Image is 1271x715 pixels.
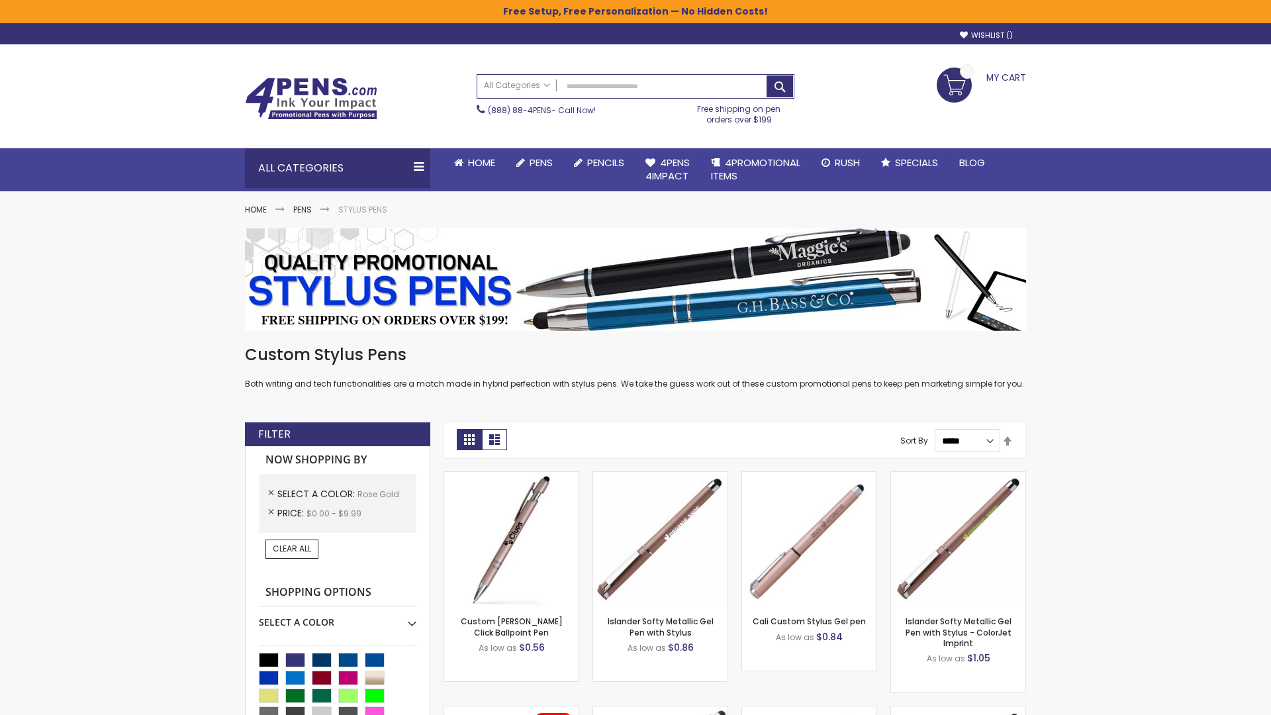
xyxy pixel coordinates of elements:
[519,641,545,654] span: $0.56
[506,148,563,177] a: Pens
[742,472,876,606] img: Cali Custom Stylus Gel pen-Rose Gold
[245,228,1026,331] img: Stylus Pens
[273,543,311,554] span: Clear All
[811,148,871,177] a: Rush
[245,204,267,215] a: Home
[906,616,1012,648] a: Islander Softy Metallic Gel Pen with Stylus - ColorJet Imprint
[444,472,579,606] img: Custom Alex II Click Ballpoint Pen-Rose Gold
[593,472,728,606] img: Islander Softy Metallic Gel Pen with Stylus-Rose Gold
[927,653,965,664] span: As low as
[530,156,553,169] span: Pens
[259,606,416,629] div: Select A Color
[645,156,690,183] span: 4Pens 4impact
[871,148,949,177] a: Specials
[484,80,550,91] span: All Categories
[668,641,694,654] span: $0.86
[587,156,624,169] span: Pencils
[277,487,357,501] span: Select A Color
[608,616,714,638] a: Islander Softy Metallic Gel Pen with Stylus
[444,471,579,483] a: Custom Alex II Click Ballpoint Pen-Rose Gold
[457,429,482,450] strong: Grid
[357,489,399,500] span: Rose Gold
[265,540,318,558] a: Clear All
[488,105,551,116] a: (888) 88-4PENS
[776,632,814,643] span: As low as
[563,148,635,177] a: Pencils
[479,642,517,653] span: As low as
[277,506,306,520] span: Price
[488,105,596,116] span: - Call Now!
[711,156,800,183] span: 4PROMOTIONAL ITEMS
[444,148,506,177] a: Home
[628,642,666,653] span: As low as
[259,446,416,474] strong: Now Shopping by
[293,204,312,215] a: Pens
[306,508,361,519] span: $0.00 - $9.99
[900,435,928,446] label: Sort By
[593,471,728,483] a: Islander Softy Metallic Gel Pen with Stylus-Rose Gold
[259,579,416,607] strong: Shopping Options
[816,630,843,643] span: $0.84
[753,616,866,627] a: Cali Custom Stylus Gel pen
[468,156,495,169] span: Home
[959,156,985,169] span: Blog
[742,471,876,483] a: Cali Custom Stylus Gel pen-Rose Gold
[461,616,563,638] a: Custom [PERSON_NAME] Click Ballpoint Pen
[967,651,990,665] span: $1.05
[635,148,700,191] a: 4Pens4impact
[477,75,557,97] a: All Categories
[258,427,291,442] strong: Filter
[835,156,860,169] span: Rush
[338,204,387,215] strong: Stylus Pens
[949,148,996,177] a: Blog
[245,344,1026,365] h1: Custom Stylus Pens
[895,156,938,169] span: Specials
[245,148,430,188] div: All Categories
[700,148,811,191] a: 4PROMOTIONALITEMS
[245,344,1026,390] div: Both writing and tech functionalities are a match made in hybrid perfection with stylus pens. We ...
[684,99,795,125] div: Free shipping on pen orders over $199
[891,471,1025,483] a: Islander Softy Metallic Gel Pen with Stylus - ColorJet Imprint-Rose Gold
[891,472,1025,606] img: Islander Softy Metallic Gel Pen with Stylus - ColorJet Imprint-Rose Gold
[245,77,377,120] img: 4Pens Custom Pens and Promotional Products
[960,30,1013,40] a: Wishlist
